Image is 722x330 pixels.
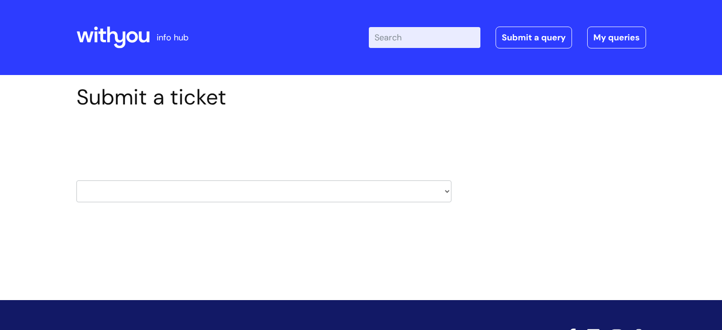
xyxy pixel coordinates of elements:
[496,27,572,48] a: Submit a query
[76,85,451,110] h1: Submit a ticket
[76,132,451,150] h2: Select issue type
[369,27,480,48] input: Search
[157,30,188,45] p: info hub
[587,27,646,48] a: My queries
